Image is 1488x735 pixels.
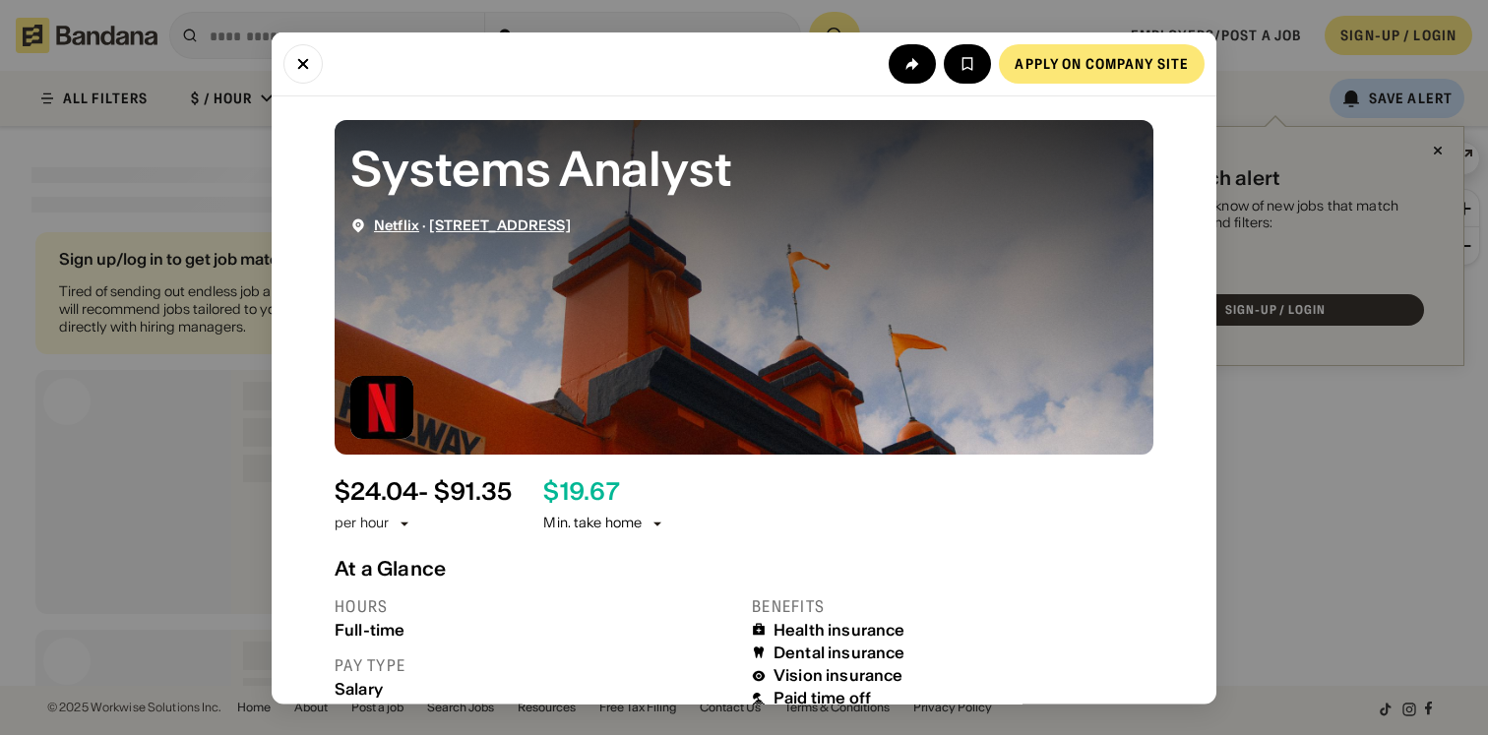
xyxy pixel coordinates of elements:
a: Netflix [374,215,419,233]
img: Netflix logo [350,375,413,438]
div: Apply on company site [1015,56,1189,70]
div: Paid time off [774,689,871,707]
div: per hour [335,514,389,533]
div: Benefits [752,595,1153,616]
a: [STREET_ADDRESS] [429,215,570,233]
div: Hours [335,595,736,616]
div: Health insurance [774,620,905,639]
div: $ 19.67 [543,477,619,506]
div: $ 24.04 - $91.35 [335,477,512,506]
div: Pay type [335,654,736,675]
button: Close [283,43,323,83]
div: Vision insurance [774,666,903,685]
div: Full-time [335,620,736,639]
div: Salary [335,679,736,698]
div: · [374,216,571,233]
div: At a Glance [335,556,1153,580]
div: Min. take home [543,514,665,533]
div: Dental insurance [774,643,905,661]
div: Systems Analyst [350,135,1138,201]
